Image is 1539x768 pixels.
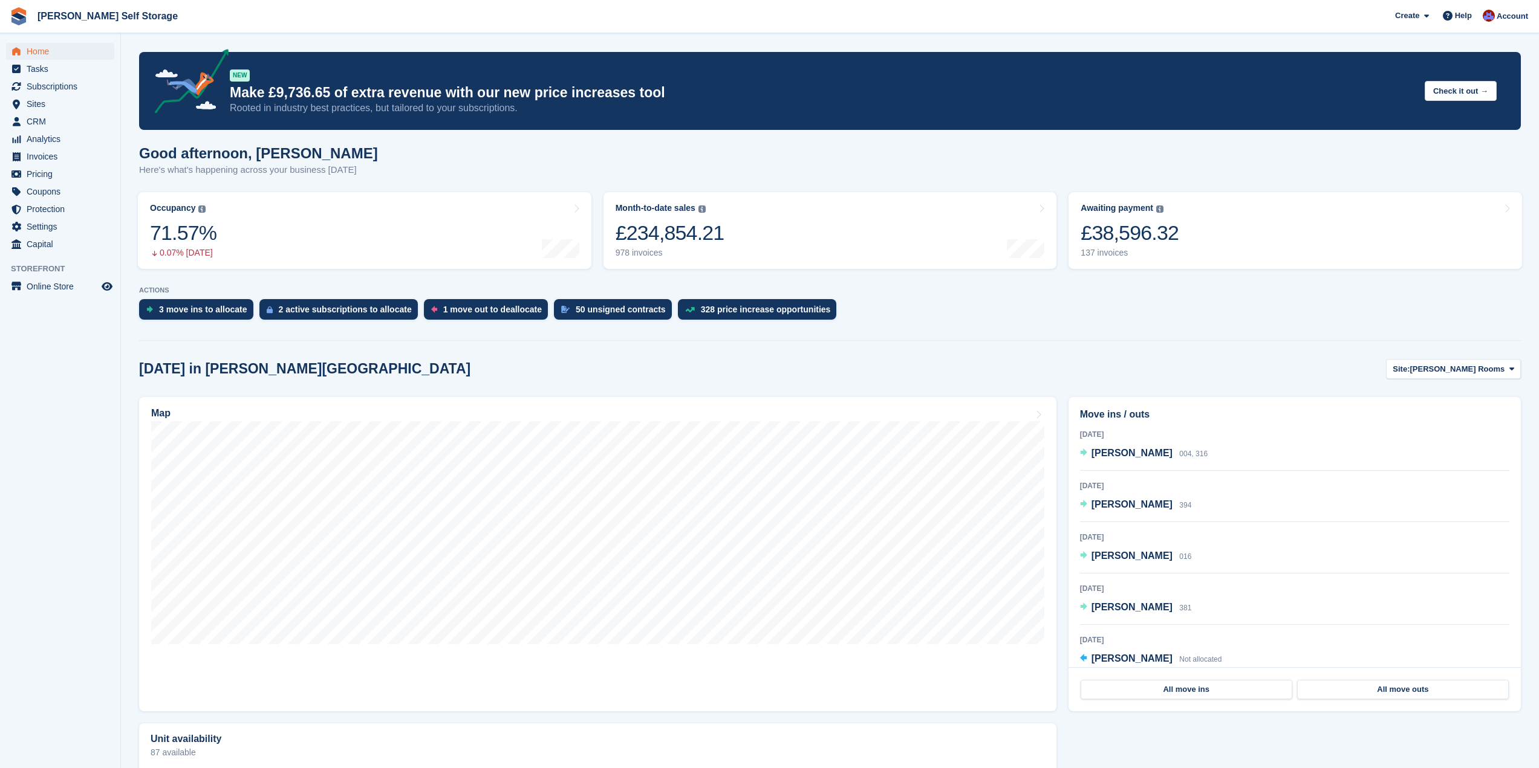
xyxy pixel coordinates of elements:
[27,78,99,95] span: Subscriptions
[27,236,99,253] span: Capital
[150,203,195,213] div: Occupancy
[139,163,378,177] p: Here's what's happening across your business [DATE]
[138,192,591,269] a: Occupancy 71.57% 0.07% [DATE]
[1483,10,1495,22] img: Tim Brant-Coles
[151,748,1045,757] p: 87 available
[1179,655,1222,663] span: Not allocated
[1410,363,1505,375] span: [PERSON_NAME] Rooms
[159,305,247,314] div: 3 move ins to allocate
[1393,363,1410,375] span: Site:
[6,183,114,200] a: menu
[1080,651,1222,667] a: [PERSON_NAME] Not allocated
[1497,10,1528,22] span: Account
[139,361,470,377] h2: [DATE] in [PERSON_NAME][GEOGRAPHIC_DATA]
[1179,552,1191,561] span: 016
[6,78,114,95] a: menu
[701,305,831,314] div: 328 price increase opportunities
[139,397,1056,711] a: Map
[1179,501,1191,509] span: 394
[431,306,437,313] img: move_outs_to_deallocate_icon-f764333ba52eb49d3ac5e1228854f67142a1ed5810a6f6cc68b1a99e826820c5.svg
[230,69,250,82] div: NEW
[230,84,1415,102] p: Make £9,736.65 of extra revenue with our new price increases tool
[616,203,695,213] div: Month-to-date sales
[443,305,542,314] div: 1 move out to deallocate
[6,236,114,253] a: menu
[151,408,171,419] h2: Map
[1179,450,1208,458] span: 004, 316
[1156,205,1163,213] img: icon-info-grey-7440780725fd019a000dd9b08b2336e03edf1995a4989e88bcd33f0948082b44.svg
[6,131,114,147] a: menu
[1080,407,1509,422] h2: Move ins / outs
[1080,497,1192,513] a: [PERSON_NAME] 394
[198,205,206,213] img: icon-info-grey-7440780725fd019a000dd9b08b2336e03edf1995a4989e88bcd33f0948082b44.svg
[1081,221,1179,245] div: £38,596.32
[1092,550,1173,561] span: [PERSON_NAME]
[10,7,28,25] img: stora-icon-8386f47178a22dfd0bd8f6a31ec36ba5ce8667c1dd55bd0f319d3a0aa187defe.svg
[616,248,724,258] div: 978 invoices
[33,6,183,26] a: [PERSON_NAME] Self Storage
[27,113,99,130] span: CRM
[1092,653,1173,663] span: [PERSON_NAME]
[230,102,1415,115] p: Rooted in industry best practices, but tailored to your subscriptions.
[27,166,99,182] span: Pricing
[6,113,114,130] a: menu
[279,305,412,314] div: 2 active subscriptions to allocate
[1179,604,1191,612] span: 381
[6,278,114,295] a: menu
[1092,499,1173,509] span: [PERSON_NAME]
[27,131,99,147] span: Analytics
[139,145,378,161] h1: Good afternoon, [PERSON_NAME]
[6,201,114,218] a: menu
[1092,602,1173,612] span: [PERSON_NAME]
[27,95,99,112] span: Sites
[6,95,114,112] a: menu
[1080,600,1192,616] a: [PERSON_NAME] 381
[27,60,99,77] span: Tasks
[6,43,114,60] a: menu
[1455,10,1472,22] span: Help
[685,307,695,312] img: price_increase_opportunities-93ffe204e8149a01c8c9dc8f82e8f89637d9d84a8eef4429ea346261dce0b2c0.svg
[139,286,1521,294] p: ACTIONS
[1386,359,1521,379] button: Site: [PERSON_NAME] Rooms
[150,248,216,258] div: 0.07% [DATE]
[1080,480,1509,491] div: [DATE]
[1069,192,1522,269] a: Awaiting payment £38,596.32 137 invoices
[27,183,99,200] span: Coupons
[6,60,114,77] a: menu
[1081,680,1292,699] a: All move ins
[1080,532,1509,543] div: [DATE]
[100,279,114,294] a: Preview store
[698,205,706,213] img: icon-info-grey-7440780725fd019a000dd9b08b2336e03edf1995a4989e88bcd33f0948082b44.svg
[604,192,1057,269] a: Month-to-date sales £234,854.21 978 invoices
[6,166,114,182] a: menu
[1080,634,1509,645] div: [DATE]
[267,306,273,314] img: active_subscription_to_allocate_icon-d502201f5373d7db506a760aba3b589e785aa758c864c3986d89f69b8ff3...
[6,218,114,235] a: menu
[561,306,570,313] img: contract_signature_icon-13c848040528278c33f63329250d36e43548de30e8caae1d1a13099fd9432cc5.svg
[146,306,153,313] img: move_ins_to_allocate_icon-fdf77a2bb77ea45bf5b3d319d69a93e2d87916cf1d5bf7949dd705db3b84f3ca.svg
[1080,446,1208,462] a: [PERSON_NAME] 004, 316
[1080,549,1192,564] a: [PERSON_NAME] 016
[1081,248,1179,258] div: 137 invoices
[27,218,99,235] span: Settings
[1080,583,1509,594] div: [DATE]
[150,221,216,245] div: 71.57%
[678,299,843,326] a: 328 price increase opportunities
[11,263,120,275] span: Storefront
[1395,10,1419,22] span: Create
[27,278,99,295] span: Online Store
[145,49,229,118] img: price-adjustments-announcement-icon-8257ccfd72463d97f412b2fc003d46551f7dbcb40ab6d574587a9cd5c0d94...
[1425,81,1497,101] button: Check it out →
[1081,203,1153,213] div: Awaiting payment
[151,734,221,744] h2: Unit availability
[1080,429,1509,440] div: [DATE]
[27,148,99,165] span: Invoices
[139,299,259,326] a: 3 move ins to allocate
[27,201,99,218] span: Protection
[576,305,666,314] div: 50 unsigned contracts
[27,43,99,60] span: Home
[6,148,114,165] a: menu
[259,299,424,326] a: 2 active subscriptions to allocate
[554,299,678,326] a: 50 unsigned contracts
[1092,448,1173,458] span: [PERSON_NAME]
